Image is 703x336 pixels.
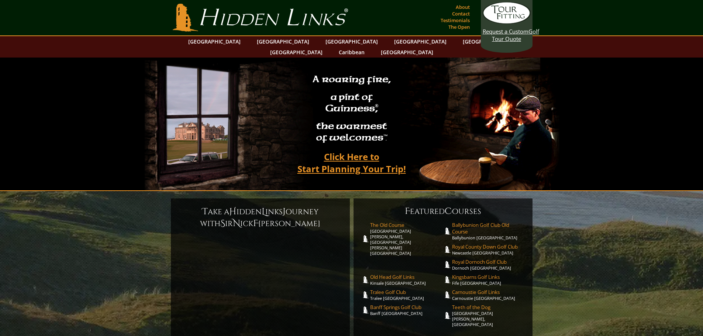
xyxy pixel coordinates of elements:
span: N [233,218,240,229]
h2: A roaring fire, a pint of Guinness , the warmest of welcomes™. [308,70,396,148]
a: Old Head Golf LinksKinsale [GEOGRAPHIC_DATA] [370,274,443,286]
a: [GEOGRAPHIC_DATA] [377,47,437,58]
a: [GEOGRAPHIC_DATA] [459,36,519,47]
span: F [405,205,410,217]
a: Caribbean [335,47,368,58]
span: Tralee Golf Club [370,289,443,295]
a: Kingsbarns Golf LinksFife [GEOGRAPHIC_DATA] [452,274,525,286]
span: T [202,206,208,218]
span: F [253,218,258,229]
h6: ake a idden inks ourney with ir ick [PERSON_NAME] [178,206,342,229]
a: [GEOGRAPHIC_DATA] [266,47,326,58]
a: The Old Course[GEOGRAPHIC_DATA][PERSON_NAME], [GEOGRAPHIC_DATA][PERSON_NAME] [GEOGRAPHIC_DATA] [370,222,443,256]
a: [GEOGRAPHIC_DATA] [253,36,313,47]
a: Tralee Golf ClubTralee [GEOGRAPHIC_DATA] [370,289,443,301]
a: Teeth of the Dog[GEOGRAPHIC_DATA][PERSON_NAME], [GEOGRAPHIC_DATA] [452,304,525,327]
a: Testimonials [439,15,472,25]
a: Click Here toStart Planning Your Trip! [290,148,413,177]
span: Banff Springs Golf Club [370,304,443,311]
a: Contact [450,8,472,19]
span: The Old Course [370,222,443,228]
span: Request a Custom [483,28,528,35]
a: The Open [447,22,472,32]
a: Request a CustomGolf Tour Quote [483,2,531,42]
span: J [283,206,286,218]
a: Royal County Down Golf ClubNewcastle [GEOGRAPHIC_DATA] [452,243,525,256]
span: Ballybunion Golf Club Old Course [452,222,525,235]
span: Royal Dornoch Golf Club [452,259,525,265]
span: H [229,206,237,218]
span: Carnoustie Golf Links [452,289,525,295]
span: S [220,218,225,229]
a: Banff Springs Golf ClubBanff [GEOGRAPHIC_DATA] [370,304,443,316]
span: Teeth of the Dog [452,304,525,311]
a: [GEOGRAPHIC_DATA] [390,36,450,47]
span: C [445,205,452,217]
span: Royal County Down Golf Club [452,243,525,250]
h6: eatured ourses [361,205,525,217]
span: L [262,206,265,218]
a: Royal Dornoch Golf ClubDornoch [GEOGRAPHIC_DATA] [452,259,525,271]
a: Ballybunion Golf Club Old CourseBallybunion [GEOGRAPHIC_DATA] [452,222,525,240]
a: [GEOGRAPHIC_DATA] [185,36,244,47]
span: Kingsbarns Golf Links [452,274,525,280]
span: Old Head Golf Links [370,274,443,280]
a: About [454,2,472,12]
a: Carnoustie Golf LinksCarnoustie [GEOGRAPHIC_DATA] [452,289,525,301]
a: [GEOGRAPHIC_DATA] [322,36,382,47]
